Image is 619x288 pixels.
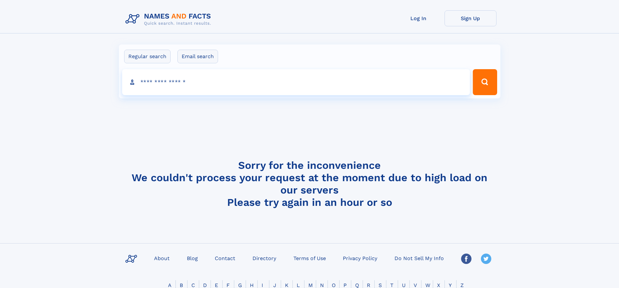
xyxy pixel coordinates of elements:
a: Directory [250,253,279,263]
img: Facebook [461,254,471,264]
button: Search Button [473,69,497,95]
a: About [151,253,172,263]
a: Sign Up [445,10,496,26]
a: Privacy Policy [340,253,380,263]
a: Terms of Use [291,253,329,263]
a: Log In [393,10,445,26]
a: Blog [184,253,200,263]
a: Contact [212,253,238,263]
label: Email search [177,50,218,63]
img: Twitter [481,254,491,264]
label: Regular search [124,50,171,63]
h4: Sorry for the inconvenience We couldn't process your request at the moment due to high load on ou... [123,159,496,208]
input: search input [122,69,470,95]
a: Do Not Sell My Info [392,253,446,263]
img: Logo Names and Facts [123,10,216,28]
